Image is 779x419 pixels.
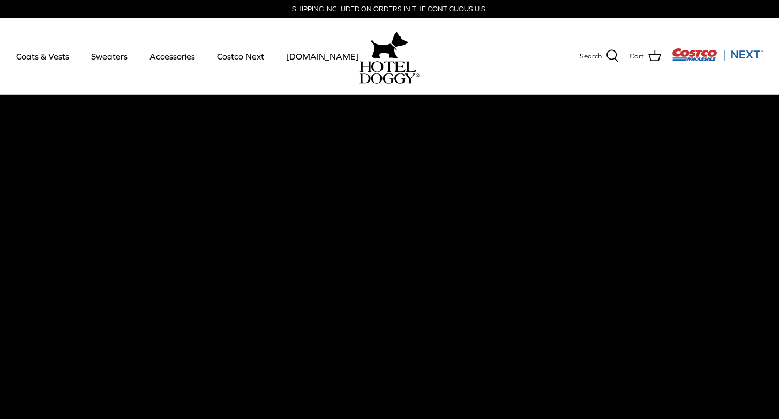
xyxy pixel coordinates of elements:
[359,61,420,84] img: hoteldoggycom
[672,55,763,63] a: Visit Costco Next
[580,51,602,62] span: Search
[276,38,369,75] a: [DOMAIN_NAME]
[207,38,274,75] a: Costco Next
[81,38,137,75] a: Sweaters
[580,49,619,63] a: Search
[672,48,763,61] img: Costco Next
[630,49,661,63] a: Cart
[630,51,644,62] span: Cart
[6,38,79,75] a: Coats & Vests
[140,38,205,75] a: Accessories
[371,29,408,61] img: hoteldoggy.com
[359,29,420,84] a: hoteldoggy.com hoteldoggycom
